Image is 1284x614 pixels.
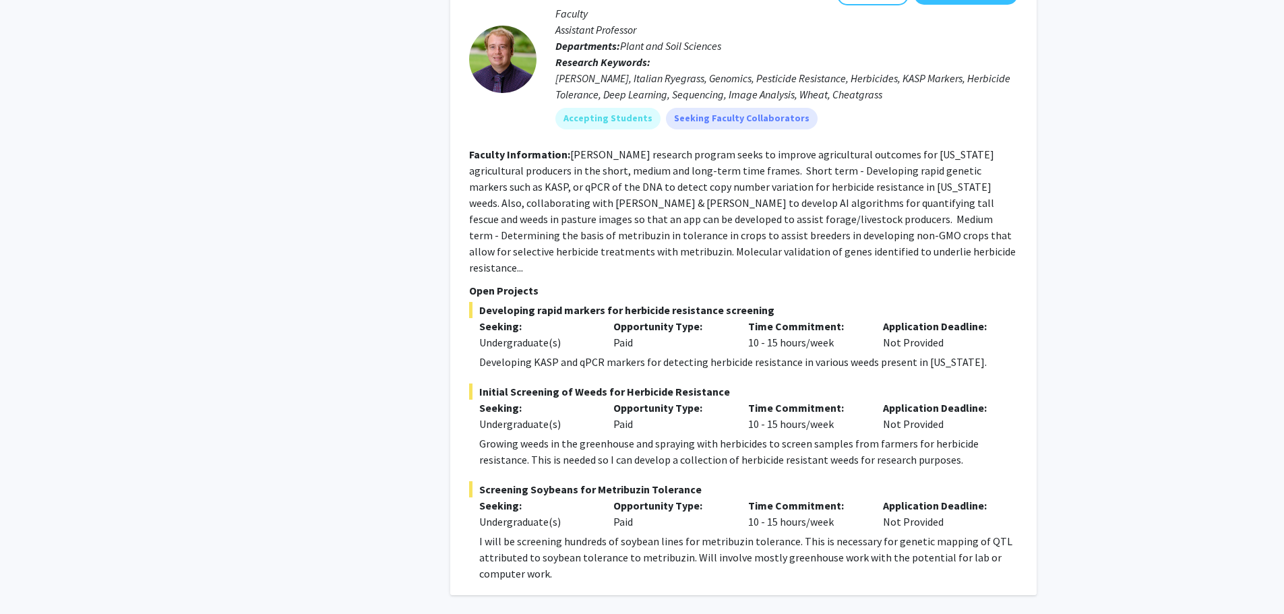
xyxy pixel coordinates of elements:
p: Time Commitment: [748,318,863,334]
span: Plant and Soil Sciences [620,39,721,53]
p: Faculty [555,5,1018,22]
span: Screening Soybeans for Metribuzin Tolerance [469,481,1018,497]
p: Opportunity Type: [613,400,728,416]
p: Opportunity Type: [613,318,728,334]
p: Assistant Professor [555,22,1018,38]
div: Undergraduate(s) [479,334,594,350]
p: Time Commitment: [748,400,863,416]
div: Paid [603,318,738,350]
p: Opportunity Type: [613,497,728,514]
div: 10 - 15 hours/week [738,318,873,350]
p: Open Projects [469,282,1018,299]
span: Initial Screening of Weeds for Herbicide Resistance [469,383,1018,400]
fg-read-more: [PERSON_NAME] research program seeks to improve agricultural outcomes for [US_STATE] agricultural... [469,148,1016,274]
div: Not Provided [873,400,1008,432]
p: Time Commitment: [748,497,863,514]
div: [PERSON_NAME], Italian Ryegrass, Genomics, Pesticide Resistance, Herbicides, KASP Markers, Herbic... [555,70,1018,102]
b: Faculty Information: [469,148,570,161]
p: I will be screening hundreds of soybean lines for metribuzin tolerance. This is necessary for gen... [479,533,1018,582]
p: Application Deadline: [883,318,998,334]
span: Developing rapid markers for herbicide resistance screening [469,302,1018,318]
p: Application Deadline: [883,400,998,416]
iframe: Chat [10,553,57,604]
div: 10 - 15 hours/week [738,400,873,432]
b: Departments: [555,39,620,53]
b: Research Keywords: [555,55,650,69]
p: Seeking: [479,497,594,514]
div: Paid [603,497,738,530]
div: 10 - 15 hours/week [738,497,873,530]
p: Application Deadline: [883,497,998,514]
div: Paid [603,400,738,432]
p: Developing KASP and qPCR markers for detecting herbicide resistance in various weeds present in [... [479,354,1018,370]
p: Seeking: [479,318,594,334]
div: Undergraduate(s) [479,514,594,530]
div: Not Provided [873,318,1008,350]
mat-chip: Accepting Students [555,108,661,129]
div: Not Provided [873,497,1008,530]
div: Undergraduate(s) [479,416,594,432]
mat-chip: Seeking Faculty Collaborators [666,108,818,129]
p: Growing weeds in the greenhouse and spraying with herbicides to screen samples from farmers for h... [479,435,1018,468]
p: Seeking: [479,400,594,416]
